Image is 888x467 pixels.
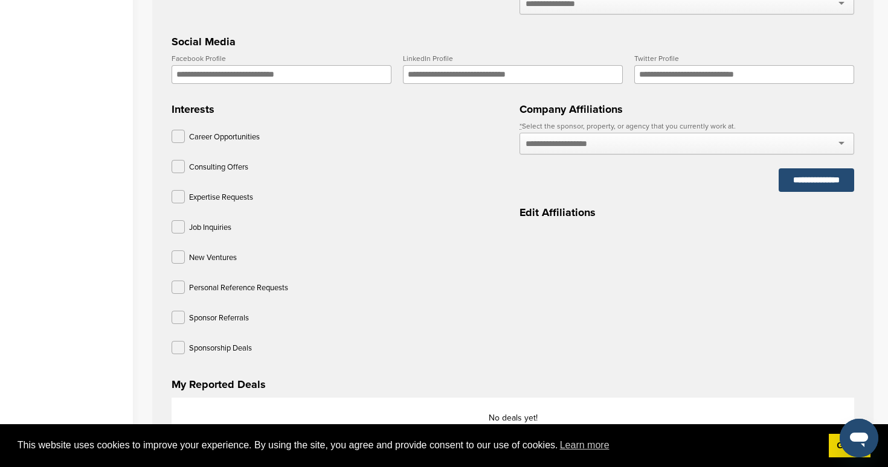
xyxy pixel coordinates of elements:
label: Facebook Profile [172,55,391,62]
a: dismiss cookie message [829,434,870,458]
iframe: Bouton de lancement de la fenêtre de messagerie [840,419,878,457]
abbr: required [520,122,522,130]
h3: Edit Affiliations [520,204,854,221]
p: Sponsor Referrals [189,311,249,326]
label: LinkedIn Profile [403,55,623,62]
p: Consulting Offers [189,160,248,175]
p: New Ventures [189,250,237,265]
h3: Company Affiliations [520,101,854,118]
p: Personal Reference Requests [189,281,288,296]
p: No deals yet! [184,410,841,425]
span: This website uses cookies to improve your experience. By using the site, you agree and provide co... [18,436,819,454]
h3: Social Media [172,33,854,50]
p: Expertise Requests [189,190,253,205]
a: learn more about cookies [558,436,611,454]
h3: My Reported Deals [172,376,854,393]
h3: Interests [172,101,506,118]
p: Job Inquiries [189,220,231,235]
label: Twitter Profile [634,55,854,62]
p: Sponsorship Deals [189,341,252,356]
label: Select the sponsor, property, or agency that you currently work at. [520,122,854,130]
p: Career Opportunities [189,130,260,145]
